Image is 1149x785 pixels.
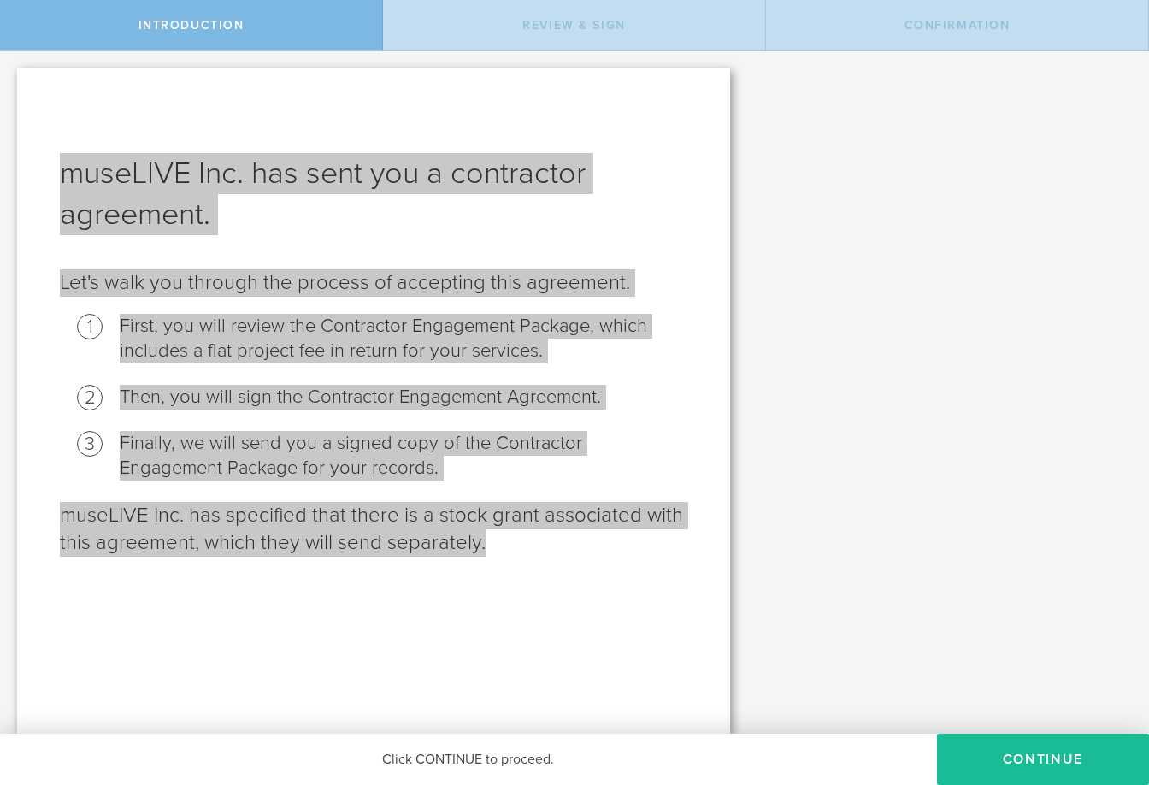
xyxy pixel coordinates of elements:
[60,269,687,297] p: Let's walk you through the process of accepting this agreement.
[1064,652,1149,734] iframe: Chat Widget
[522,18,626,32] span: Review & sign
[60,153,687,235] h1: museLIVE Inc. has sent you a contractor agreement.
[904,18,1011,32] span: Confirmation
[120,314,687,363] li: First, you will review the Contractor Engagement Package, which includes a flat project fee in re...
[138,18,245,32] span: Introduction
[120,431,687,481] li: Finally, we will send you a signed copy of the Contractor Engagement Package for your records.
[60,502,687,557] p: museLIVE Inc. has specified that there is a stock grant associated with this agreement, which the...
[937,734,1149,785] button: Continue
[120,385,687,410] li: Then, you will sign the Contractor Engagement Agreement.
